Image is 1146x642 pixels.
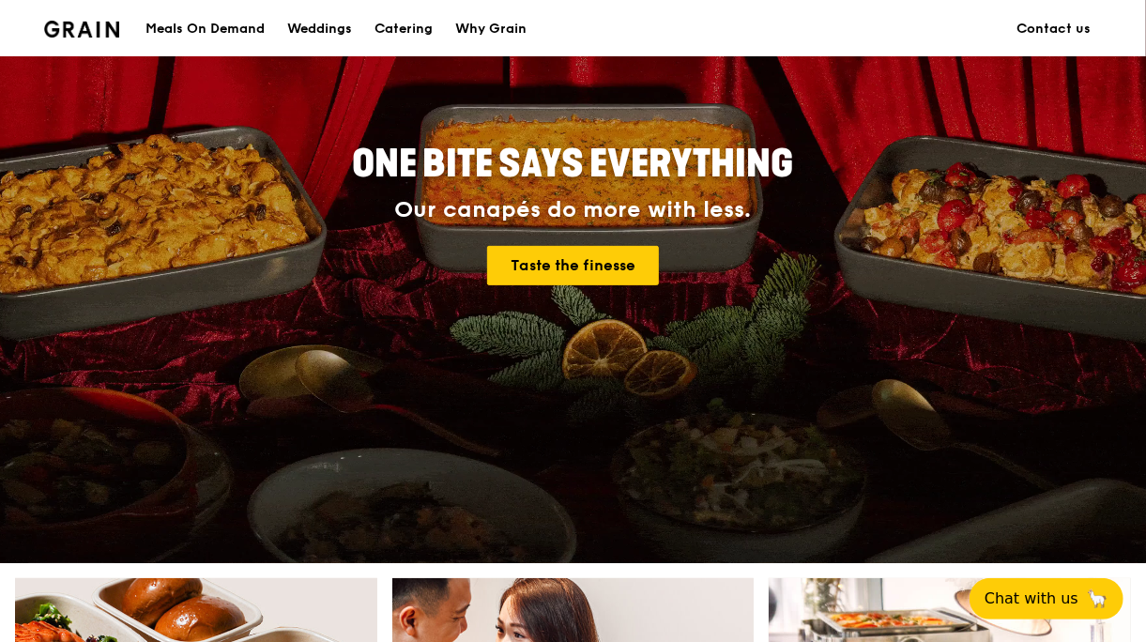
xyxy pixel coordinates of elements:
[455,1,527,57] div: Why Grain
[44,21,120,38] img: Grain
[287,1,352,57] div: Weddings
[353,142,794,187] span: ONE BITE SAYS EVERYTHING
[374,1,433,57] div: Catering
[985,588,1078,610] span: Chat with us
[1086,588,1108,610] span: 🦙
[236,197,911,223] div: Our canapés do more with less.
[363,1,444,57] a: Catering
[276,1,363,57] a: Weddings
[1006,1,1103,57] a: Contact us
[145,1,265,57] div: Meals On Demand
[487,246,659,285] a: Taste the finesse
[970,578,1123,619] button: Chat with us🦙
[444,1,538,57] a: Why Grain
